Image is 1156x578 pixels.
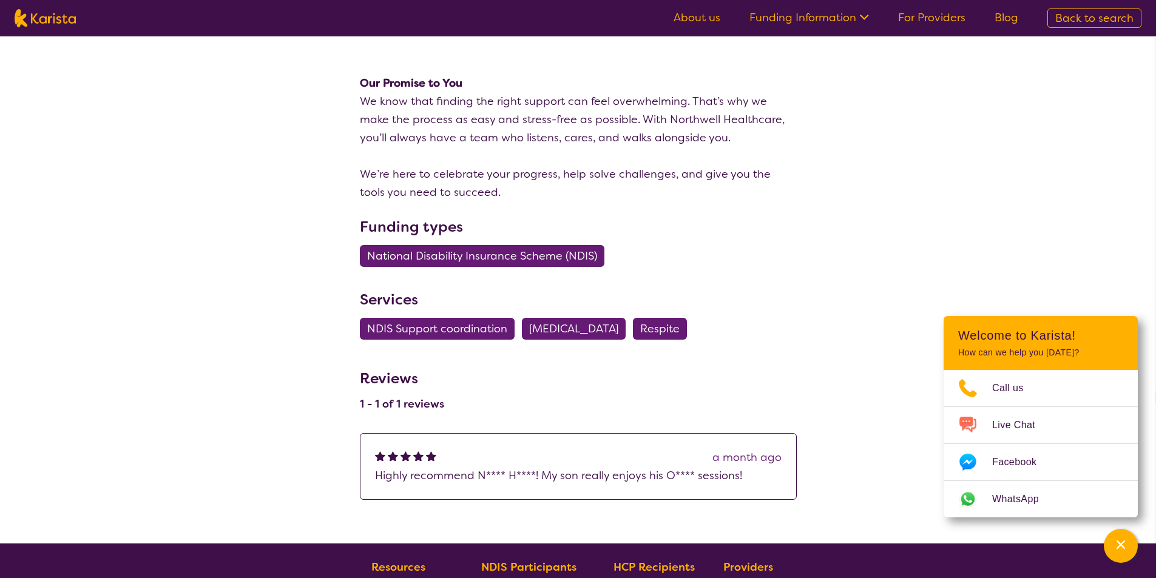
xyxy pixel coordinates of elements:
[1104,529,1138,563] button: Channel Menu
[375,451,385,461] img: fullstar
[1055,11,1134,25] span: Back to search
[749,10,869,25] a: Funding Information
[992,416,1050,434] span: Live Chat
[992,379,1038,397] span: Call us
[712,448,782,466] div: a month ago
[413,451,424,461] img: fullstar
[944,370,1138,517] ul: Choose channel
[360,289,797,311] h3: Services
[426,451,436,461] img: fullstar
[360,397,444,411] h4: 1 - 1 of 1 reviews
[640,318,680,340] span: Respite
[522,321,633,336] a: [MEDICAL_DATA]
[995,10,1018,25] a: Blog
[898,10,965,25] a: For Providers
[360,216,797,238] h3: Funding types
[633,321,694,336] a: Respite
[388,451,398,461] img: fullstar
[944,481,1138,517] a: Web link opens in a new tab.
[15,9,76,27] img: Karista logo
[360,249,612,263] a: National Disability Insurance Scheme (NDIS)
[992,453,1051,471] span: Facebook
[723,560,773,574] b: Providers
[958,328,1123,343] h2: Welcome to Karista!
[360,361,444,389] h3: Reviews
[958,348,1123,358] p: How can we help you [DATE]?
[360,321,522,336] a: NDIS Support coordination
[371,560,425,574] b: Resources
[360,76,462,90] strong: Our Promise to You
[529,318,618,340] span: [MEDICAL_DATA]
[401,451,411,461] img: fullstar
[481,560,576,574] b: NDIS Participants
[1047,8,1141,28] a: Back to search
[375,466,782,485] p: Highly recommend N**** H****! My son really enjoys his O**** sessions!
[613,560,695,574] b: HCP Recipients
[992,490,1053,508] span: WhatsApp
[944,316,1138,517] div: Channel Menu
[674,10,720,25] a: About us
[367,318,507,340] span: NDIS Support coordination
[367,245,597,267] span: National Disability Insurance Scheme (NDIS)
[360,56,797,201] div: We know that finding the right support can feel overwhelming. That’s why we make the process as e...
